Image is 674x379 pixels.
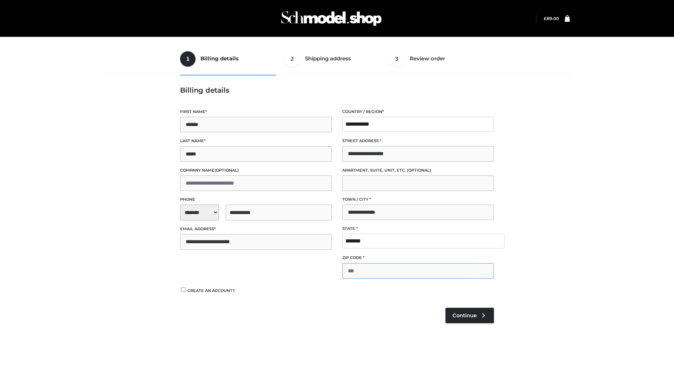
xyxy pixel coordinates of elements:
h3: Billing details [180,86,494,94]
input: Create an account? [180,287,186,292]
label: Phone [180,196,332,203]
label: State [342,225,494,232]
label: First name [180,108,332,115]
span: (optional) [214,168,239,173]
label: Email address [180,226,332,232]
label: Apartment, suite, unit, etc. [342,167,494,174]
a: £89.00 [544,16,559,21]
span: £ [544,16,547,21]
label: Street address [342,138,494,144]
span: Create an account? [187,288,235,293]
bdi: 89.00 [544,16,559,21]
span: Continue [452,312,477,319]
label: Country / Region [342,108,494,115]
span: (optional) [407,168,431,173]
label: Town / City [342,196,494,203]
label: Company name [180,167,332,174]
label: Last name [180,138,332,144]
a: Continue [445,308,494,323]
img: Schmodel Admin 964 [279,5,384,32]
label: ZIP Code [342,254,494,261]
